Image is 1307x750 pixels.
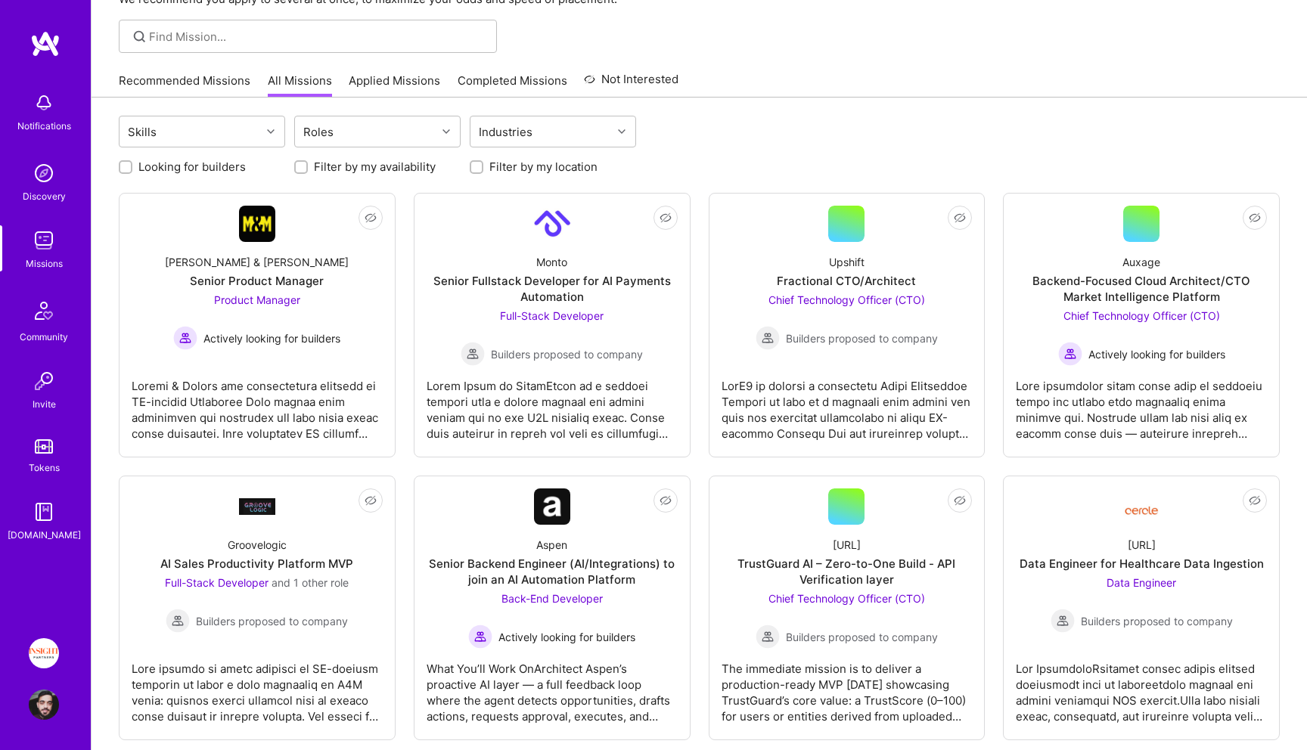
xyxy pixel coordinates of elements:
[768,592,925,605] span: Chief Technology Officer (CTO)
[1051,609,1075,633] img: Builders proposed to company
[35,439,53,454] img: tokens
[501,592,603,605] span: Back-End Developer
[1016,206,1267,445] a: AuxageBackend-Focused Cloud Architect/CTO Market Intelligence PlatformChief Technology Officer (C...
[228,537,287,553] div: Groovelogic
[29,225,59,256] img: teamwork
[196,613,348,629] span: Builders proposed to company
[239,498,275,514] img: Company Logo
[29,460,60,476] div: Tokens
[786,330,938,346] span: Builders proposed to company
[17,118,71,134] div: Notifications
[300,121,337,143] div: Roles
[498,629,635,645] span: Actively looking for builders
[25,638,63,668] a: Insight Partners: Data & AI - Sourcing
[475,121,536,143] div: Industries
[26,293,62,329] img: Community
[777,273,916,289] div: Fractional CTO/Architect
[500,309,604,322] span: Full-Stack Developer
[29,497,59,527] img: guide book
[132,488,383,727] a: Company LogoGroovelogicAI Sales Productivity Platform MVPFull-Stack Developer and 1 other roleBui...
[1249,212,1261,224] i: icon EyeClosed
[468,624,492,649] img: Actively looking for builders
[427,206,678,445] a: Company LogoMontoSenior Fullstack Developer for AI Payments AutomationFull-Stack Developer Builde...
[489,159,598,175] label: Filter by my location
[722,649,973,724] div: The immediate mission is to deliver a production-ready MVP [DATE] showcasing TrustGuard’s core va...
[534,206,570,242] img: Company Logo
[160,556,353,572] div: AI Sales Productivity Platform MVP
[30,30,61,57] img: logo
[722,556,973,587] div: TrustGuard AI – Zero-to-One Build - API Verification layer
[23,188,66,204] div: Discovery
[427,649,678,724] div: What You’ll Work OnArchitect Aspen’s proactive AI layer — a full feedback loop where the agent de...
[173,326,197,350] img: Actively looking for builders
[267,128,275,135] i: icon Chevron
[166,609,190,633] img: Builders proposed to company
[756,624,780,649] img: Builders proposed to company
[1081,613,1233,629] span: Builders proposed to company
[427,488,678,727] a: Company LogoAspenSenior Backend Engineer (AI/Integrations) to join an AI Automation PlatformBack-...
[132,649,383,724] div: Lore ipsumdo si ametc adipisci el SE-doeiusm temporin ut labor e dolo magnaaliq en A4M venia: qui...
[239,206,275,242] img: Company Logo
[1122,254,1160,270] div: Auxage
[829,254,865,270] div: Upshift
[1088,346,1225,362] span: Actively looking for builders
[1016,273,1267,305] div: Backend-Focused Cloud Architect/CTO Market Intelligence Platform
[722,488,973,727] a: [URL]TrustGuard AI – Zero-to-One Build - API Verification layerChief Technology Officer (CTO) Bui...
[1107,576,1176,589] span: Data Engineer
[427,556,678,587] div: Senior Backend Engineer (AI/Integrations) to join an AI Automation Platform
[268,73,332,98] a: All Missions
[272,576,349,589] span: and 1 other role
[1063,309,1220,322] span: Chief Technology Officer (CTO)
[132,366,383,442] div: Loremi & Dolors ame consectetura elitsedd ei TE-incidid Utlaboree Dolo magnaa enim adminimven qui...
[26,256,63,271] div: Missions
[1016,366,1267,442] div: Lore ipsumdolor sitam conse adip el seddoeiu tempo inc utlabo etdo magnaaliq enima minimve qui. N...
[131,28,148,45] i: icon SearchGrey
[1128,537,1156,553] div: [URL]
[536,537,567,553] div: Aspen
[461,342,485,366] img: Builders proposed to company
[954,494,966,507] i: icon EyeClosed
[29,158,59,188] img: discovery
[833,537,861,553] div: [URL]
[786,629,938,645] span: Builders proposed to company
[1016,649,1267,724] div: Lor IpsumdoloRsitamet consec adipis elitsed doeiusmodt inci ut laboreetdolo magnaal eni admini ve...
[660,212,672,224] i: icon EyeClosed
[1058,342,1082,366] img: Actively looking for builders
[584,70,678,98] a: Not Interested
[33,396,56,412] div: Invite
[138,159,246,175] label: Looking for builders
[29,88,59,118] img: bell
[491,346,643,362] span: Builders proposed to company
[534,488,570,525] img: Company Logo
[149,29,486,45] input: Find Mission...
[1249,494,1261,507] i: icon EyeClosed
[458,73,567,98] a: Completed Missions
[203,330,340,346] span: Actively looking for builders
[349,73,440,98] a: Applied Missions
[8,527,81,543] div: [DOMAIN_NAME]
[29,638,59,668] img: Insight Partners: Data & AI - Sourcing
[442,128,450,135] i: icon Chevron
[1020,556,1264,572] div: Data Engineer for Healthcare Data Ingestion
[536,254,567,270] div: Monto
[190,273,324,289] div: Senior Product Manager
[722,206,973,445] a: UpshiftFractional CTO/ArchitectChief Technology Officer (CTO) Builders proposed to companyBuilder...
[660,494,672,507] i: icon EyeClosed
[29,366,59,396] img: Invite
[756,326,780,350] img: Builders proposed to company
[124,121,160,143] div: Skills
[314,159,436,175] label: Filter by my availability
[954,212,966,224] i: icon EyeClosed
[165,254,349,270] div: [PERSON_NAME] & [PERSON_NAME]
[427,366,678,442] div: Lorem Ipsum do SitamEtcon ad e seddoei tempori utla e dolore magnaal eni admini veniam qui no exe...
[25,690,63,720] a: User Avatar
[365,494,377,507] i: icon EyeClosed
[618,128,626,135] i: icon Chevron
[365,212,377,224] i: icon EyeClosed
[214,293,300,306] span: Product Manager
[1016,488,1267,727] a: Company Logo[URL]Data Engineer for Healthcare Data IngestionData Engineer Builders proposed to co...
[29,690,59,720] img: User Avatar
[427,273,678,305] div: Senior Fullstack Developer for AI Payments Automation
[768,293,925,306] span: Chief Technology Officer (CTO)
[132,206,383,445] a: Company Logo[PERSON_NAME] & [PERSON_NAME]Senior Product ManagerProduct Manager Actively looking f...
